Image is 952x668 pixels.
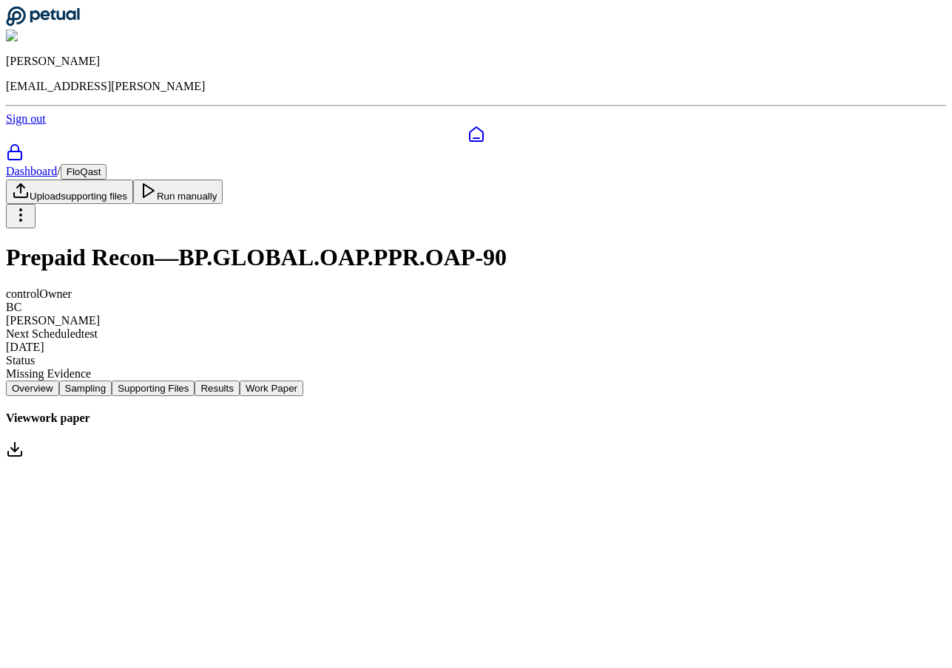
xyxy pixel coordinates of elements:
[112,381,195,396] button: Supporting Files
[6,367,946,381] div: Missing Evidence
[6,126,946,143] a: Dashboard
[6,30,106,43] img: Shekhar Khedekar
[6,80,946,93] p: [EMAIL_ADDRESS][PERSON_NAME]
[6,16,80,29] a: Go to Dashboard
[6,112,46,125] a: Sign out
[6,381,59,396] button: Overview
[6,287,946,301] div: control Owner
[6,164,946,180] div: /
[6,440,946,461] div: Download work paper file
[195,381,239,396] button: Results
[59,381,112,396] button: Sampling
[6,381,946,396] nav: Tabs
[61,164,107,180] button: FloQast
[6,354,946,367] div: Status
[6,55,946,68] p: [PERSON_NAME]
[6,143,946,164] a: SOC
[6,341,946,354] div: [DATE]
[6,327,946,341] div: Next Scheduled test
[6,180,133,204] button: Uploadsupporting files
[6,165,57,177] a: Dashboard
[6,244,946,271] h1: Prepaid Recon — BP.GLOBAL.OAP.PPR.OAP-90
[240,381,303,396] button: Work Paper
[6,314,100,327] span: [PERSON_NAME]
[6,412,946,425] h4: View work paper
[6,301,21,313] span: BC
[133,180,223,204] button: Run manually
